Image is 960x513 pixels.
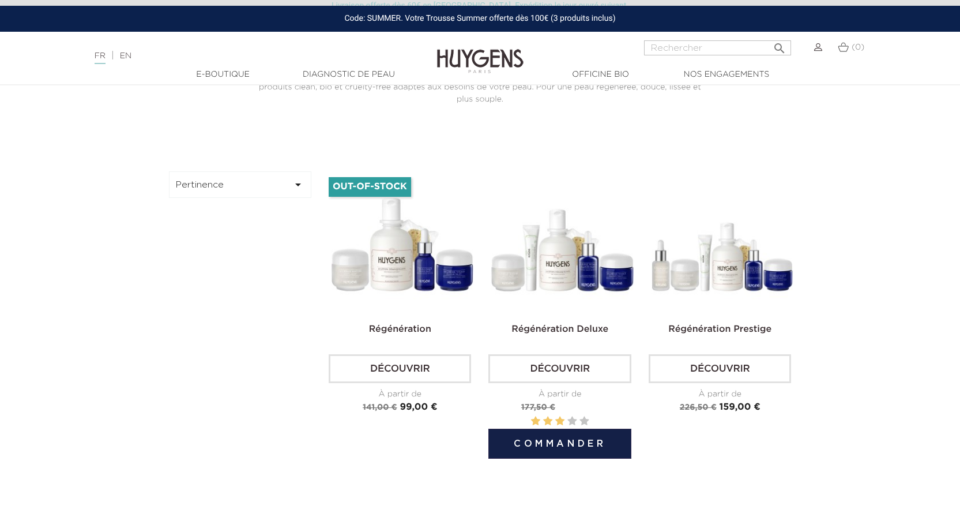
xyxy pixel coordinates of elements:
a: EN [120,52,131,60]
a: Régénération Deluxe [511,325,608,334]
img: Régénération Prestige [651,171,793,314]
a: Régénération Prestige [668,325,771,334]
label: 2 [543,414,552,429]
label: 5 [579,414,589,429]
i:  [773,38,786,52]
button: Commander [488,429,631,459]
a: E-Boutique [165,69,281,81]
div: À partir de [649,388,791,400]
a: Découvrir [649,354,791,383]
a: Officine Bio [543,69,658,81]
a: Nos engagements [669,69,784,81]
a: FR [95,52,106,64]
a: Découvrir [329,354,471,383]
label: 3 [555,414,564,429]
span: (0) [852,43,864,51]
label: 1 [531,414,540,429]
span: 159,00 € [720,403,761,412]
input: Rechercher [644,40,791,55]
label: 4 [567,414,577,429]
span: 141,00 € [363,403,397,411]
div: | [89,49,391,63]
li: Out-of-Stock [329,177,411,197]
div: À partir de [488,388,631,400]
i:  [291,178,305,192]
span: 99,00 € [400,403,437,412]
span: 177,50 € [521,403,555,411]
button:  [769,37,790,53]
div: À partir de [329,388,471,400]
img: Régénération [331,171,473,314]
img: Régénération Deluxe [491,171,633,314]
a: Diagnostic de peau [291,69,406,81]
img: Huygens [437,31,524,75]
a: Découvrir [488,354,631,383]
button: Pertinence [169,171,312,198]
a: Régénération [369,325,431,334]
span: 226,50 € [680,403,717,411]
